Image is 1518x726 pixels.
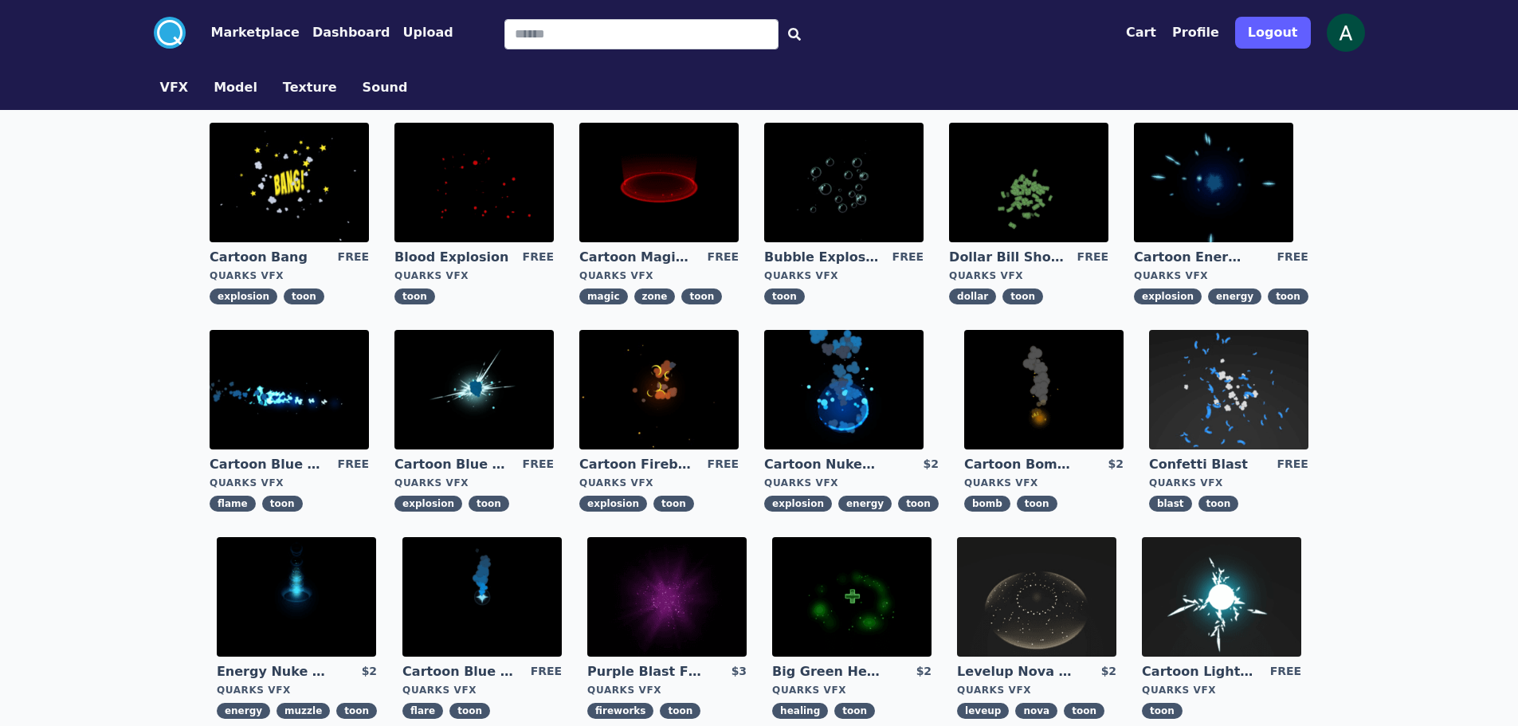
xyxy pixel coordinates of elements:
a: Blood Explosion [394,249,509,266]
div: Quarks VFX [764,477,939,489]
div: Quarks VFX [1142,684,1301,697]
img: imgAlt [579,330,739,449]
div: FREE [1077,249,1108,266]
span: toon [336,703,377,719]
span: toon [262,496,303,512]
span: toon [1064,703,1104,719]
div: Quarks VFX [210,269,369,282]
a: Dollar Bill Shower [949,249,1064,266]
a: Cartoon Bang [210,249,324,266]
a: Cartoon Energy Explosion [1134,249,1249,266]
div: Quarks VFX [1134,269,1308,282]
a: Cartoon Blue Flare [402,663,517,681]
div: $3 [732,663,747,681]
img: imgAlt [772,537,932,657]
div: Quarks VFX [210,477,369,489]
div: Quarks VFX [579,477,739,489]
img: imgAlt [394,330,554,449]
div: Quarks VFX [764,269,924,282]
div: FREE [523,249,554,266]
button: Model [214,78,257,97]
div: FREE [708,456,739,473]
span: toon [284,288,324,304]
span: toon [1017,496,1057,512]
a: Levelup Nova Effect [957,663,1072,681]
a: Logout [1235,10,1311,55]
a: Bubble Explosion [764,249,879,266]
span: dollar [949,288,996,304]
a: Cartoon Magic Zone [579,249,694,266]
img: imgAlt [394,123,554,242]
span: zone [634,288,676,304]
button: Cart [1126,23,1156,42]
a: Texture [270,78,350,97]
div: Quarks VFX [964,477,1124,489]
div: Quarks VFX [394,269,554,282]
a: Dashboard [300,23,390,42]
span: toon [1142,703,1183,719]
span: explosion [210,288,277,304]
div: Quarks VFX [1149,477,1308,489]
div: FREE [1270,663,1301,681]
img: imgAlt [217,537,376,657]
div: FREE [1277,456,1308,473]
div: Quarks VFX [579,269,739,282]
a: Confetti Blast [1149,456,1264,473]
img: imgAlt [210,123,369,242]
a: Marketplace [186,23,300,42]
div: Quarks VFX [394,477,554,489]
a: Model [201,78,270,97]
span: toon [394,288,435,304]
span: toon [653,496,694,512]
a: VFX [147,78,202,97]
span: blast [1149,496,1192,512]
button: Profile [1172,23,1219,42]
a: Cartoon Blue Gas Explosion [394,456,509,473]
div: Quarks VFX [587,684,747,697]
img: imgAlt [1134,123,1293,242]
a: Cartoon Nuke Energy Explosion [764,456,879,473]
div: $2 [1108,456,1123,473]
span: toon [449,703,490,719]
span: nova [1015,703,1057,719]
button: Dashboard [312,23,390,42]
button: Sound [363,78,408,97]
a: Cartoon Lightning Ball [1142,663,1257,681]
span: energy [1208,288,1261,304]
span: flare [402,703,443,719]
span: toon [898,496,939,512]
span: muzzle [277,703,330,719]
a: Big Green Healing Effect [772,663,887,681]
img: imgAlt [949,123,1108,242]
span: toon [764,288,805,304]
img: imgAlt [764,330,924,449]
div: FREE [338,249,369,266]
div: Quarks VFX [949,269,1108,282]
button: Marketplace [211,23,300,42]
button: VFX [160,78,189,97]
span: toon [1198,496,1239,512]
a: Sound [350,78,421,97]
span: leveup [957,703,1009,719]
img: imgAlt [764,123,924,242]
div: FREE [523,456,554,473]
img: imgAlt [957,537,1116,657]
div: FREE [708,249,739,266]
button: Upload [402,23,453,42]
span: toon [469,496,509,512]
a: Cartoon Fireball Explosion [579,456,694,473]
span: healing [772,703,828,719]
span: explosion [579,496,647,512]
input: Search [504,19,779,49]
img: imgAlt [964,330,1124,449]
span: explosion [394,496,462,512]
a: Cartoon Blue Flamethrower [210,456,324,473]
span: toon [681,288,722,304]
div: Quarks VFX [217,684,377,697]
button: Logout [1235,17,1311,49]
div: Quarks VFX [402,684,562,697]
span: explosion [764,496,832,512]
span: toon [834,703,875,719]
span: fireworks [587,703,653,719]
